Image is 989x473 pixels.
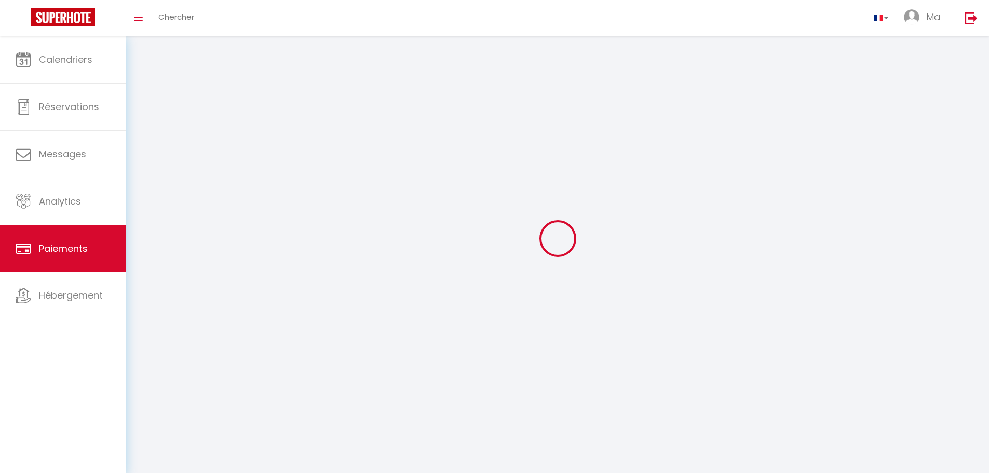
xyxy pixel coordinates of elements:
[39,195,81,208] span: Analytics
[965,11,978,24] img: logout
[39,289,103,302] span: Hébergement
[39,100,99,113] span: Réservations
[158,11,194,22] span: Chercher
[31,8,95,26] img: Super Booking
[39,53,92,66] span: Calendriers
[39,147,86,160] span: Messages
[904,9,919,25] img: ...
[926,10,941,23] span: Ma
[39,242,88,255] span: Paiements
